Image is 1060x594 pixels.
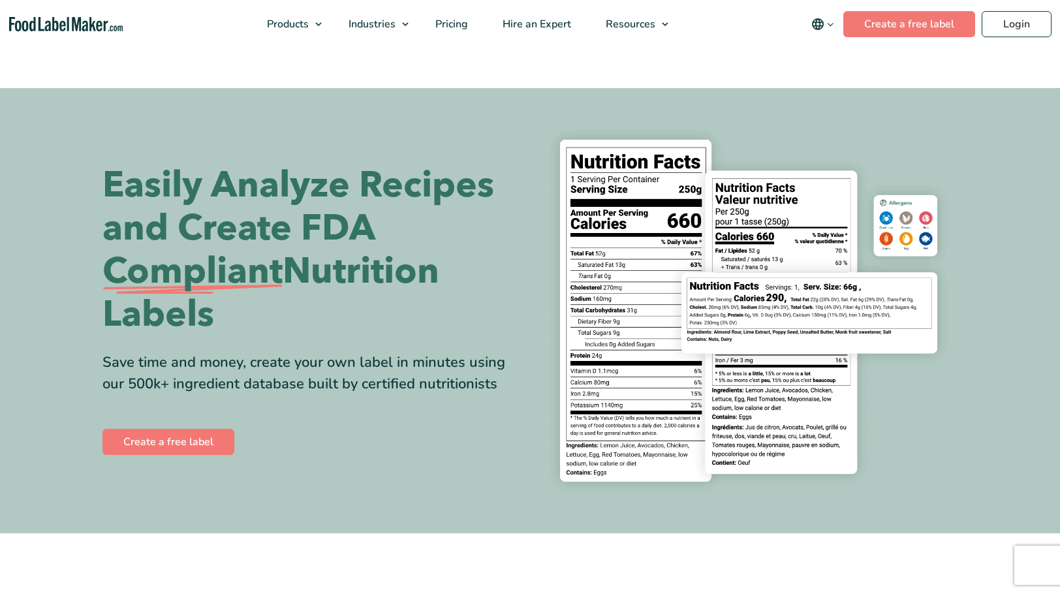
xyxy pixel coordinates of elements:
div: Save time and money, create your own label in minutes using our 500k+ ingredient database built b... [102,352,520,395]
span: Resources [602,17,657,31]
a: Create a free label [102,429,234,455]
span: Hire an Expert [499,17,572,31]
a: Login [982,11,1052,37]
h1: Easily Analyze Recipes and Create FDA Nutrition Labels [102,164,520,336]
span: Pricing [431,17,469,31]
a: Create a free label [843,11,975,37]
span: Products [263,17,310,31]
span: Compliant [102,250,283,293]
span: Industries [345,17,397,31]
